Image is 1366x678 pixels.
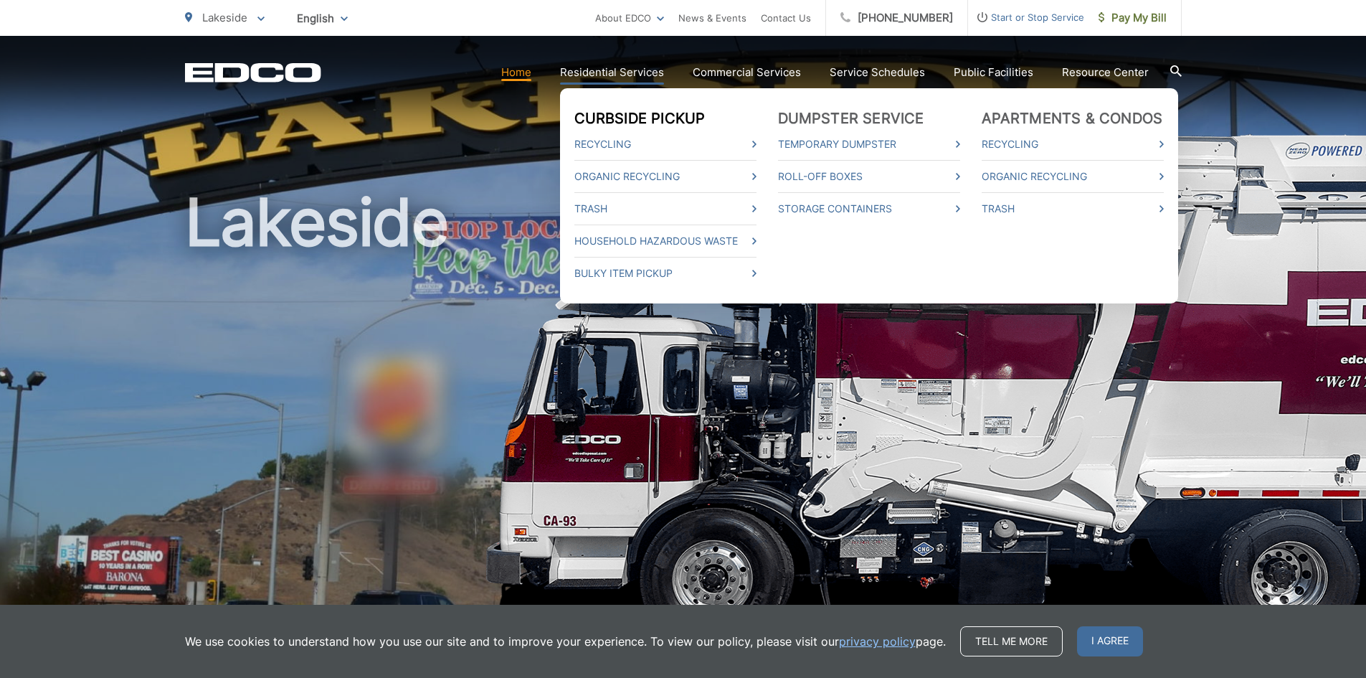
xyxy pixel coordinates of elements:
a: Roll-Off Boxes [778,168,960,185]
h1: Lakeside [185,187,1182,641]
a: Tell me more [960,626,1063,656]
a: Temporary Dumpster [778,136,960,153]
a: About EDCO [595,9,664,27]
a: Bulky Item Pickup [574,265,756,282]
a: Contact Us [761,9,811,27]
a: privacy policy [839,633,916,650]
span: I agree [1077,626,1143,656]
a: Organic Recycling [574,168,756,185]
a: Residential Services [560,64,664,81]
a: Recycling [574,136,756,153]
span: English [286,6,359,31]
a: Apartments & Condos [982,110,1163,127]
a: Household Hazardous Waste [574,232,756,250]
span: Pay My Bill [1099,9,1167,27]
a: Public Facilities [954,64,1033,81]
a: Recycling [982,136,1164,153]
p: We use cookies to understand how you use our site and to improve your experience. To view our pol... [185,633,946,650]
a: Curbside Pickup [574,110,706,127]
span: Lakeside [202,11,247,24]
a: Service Schedules [830,64,925,81]
a: Organic Recycling [982,168,1164,185]
a: Home [501,64,531,81]
a: Trash [982,200,1164,217]
a: Commercial Services [693,64,801,81]
a: Storage Containers [778,200,960,217]
a: EDCD logo. Return to the homepage. [185,62,321,83]
a: News & Events [678,9,746,27]
a: Trash [574,200,756,217]
a: Dumpster Service [778,110,924,127]
a: Resource Center [1062,64,1149,81]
